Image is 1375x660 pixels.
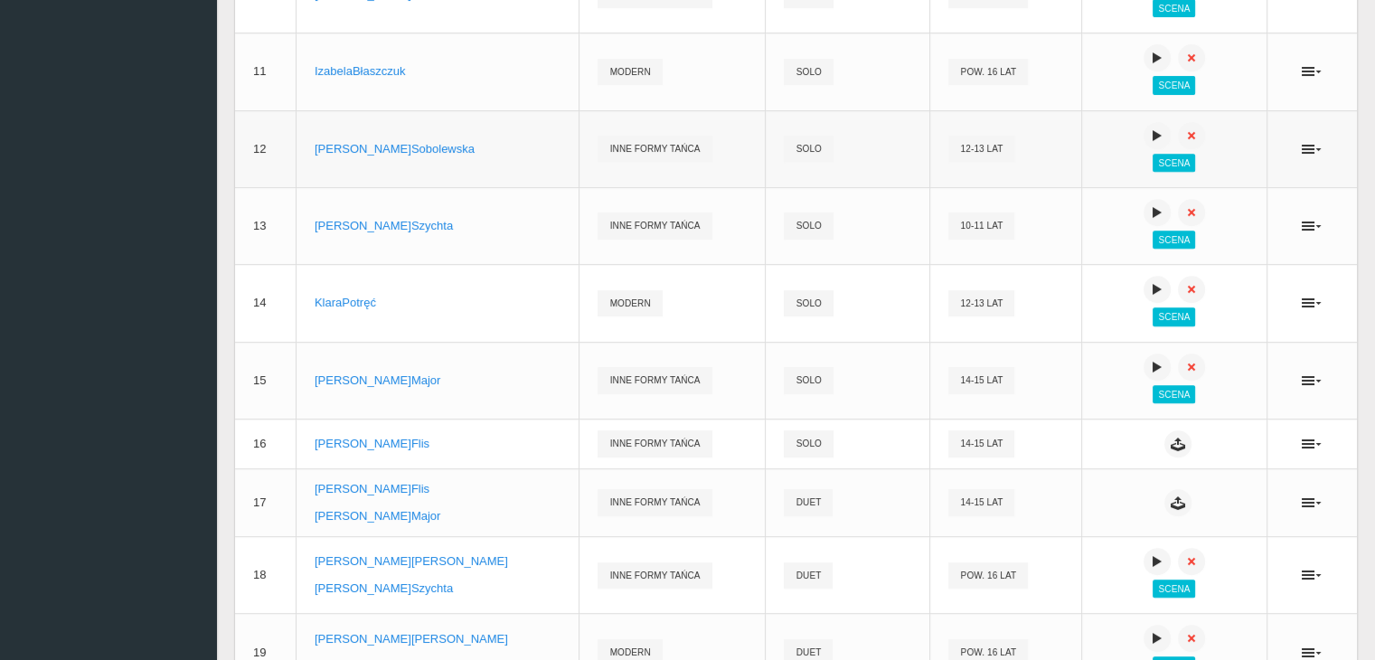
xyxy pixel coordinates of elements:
p: [PERSON_NAME] Sobolewska [315,140,560,158]
p: [PERSON_NAME] Flis [315,480,560,498]
span: Scena [1153,580,1195,598]
td: 18 [235,537,296,614]
p: [PERSON_NAME] Major [315,507,560,525]
p: [PERSON_NAME] [PERSON_NAME] [315,552,560,570]
span: solo [784,430,833,457]
span: solo [784,290,833,316]
td: 11 [235,33,296,110]
td: 16 [235,420,296,469]
span: 12-13 lat [948,136,1015,162]
span: Modern [598,59,663,85]
span: solo [784,212,833,239]
span: Pow. 16 lat [948,59,1029,85]
span: solo [784,59,833,85]
td: 12 [235,110,296,187]
p: Klara Potręć [315,294,560,312]
span: Scena [1153,154,1195,172]
span: Inne formy tańca [598,430,712,457]
span: 12-13 lat [948,290,1015,316]
span: 14-15 lat [948,489,1015,515]
td: 14 [235,265,296,342]
span: Inne formy tańca [598,562,712,589]
td: 13 [235,187,296,264]
p: [PERSON_NAME] Major [315,372,560,390]
p: [PERSON_NAME] Szychta [315,217,560,235]
span: Scena [1153,307,1195,325]
span: Inne formy tańca [598,136,712,162]
span: Modern [598,290,663,316]
p: [PERSON_NAME] Flis [315,435,560,453]
span: duet [784,489,833,515]
p: [PERSON_NAME] [PERSON_NAME] [315,630,560,648]
td: 15 [235,342,296,419]
p: [PERSON_NAME] Szychta [315,580,560,598]
span: Scena [1153,231,1195,249]
span: Scena [1153,385,1195,403]
span: 10-11 lat [948,212,1015,239]
span: 14-15 lat [948,430,1015,457]
span: Scena [1153,76,1195,94]
span: Inne formy tańca [598,367,712,393]
span: solo [784,136,833,162]
span: Inne formy tańca [598,489,712,515]
span: Inne formy tańca [598,212,712,239]
span: 14-15 lat [948,367,1015,393]
span: solo [784,367,833,393]
td: 17 [235,469,296,537]
p: Izabela Błaszczuk [315,62,560,80]
span: duet [784,562,833,589]
span: Pow. 16 lat [948,562,1029,589]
